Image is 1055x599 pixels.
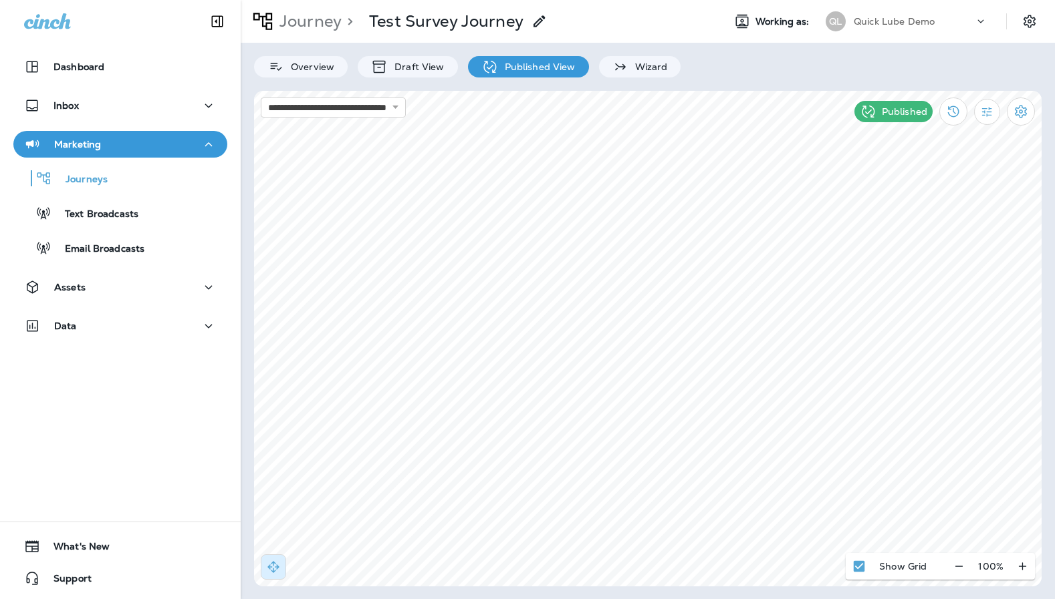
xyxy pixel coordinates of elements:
button: Assets [13,274,227,301]
p: Email Broadcasts [51,243,144,256]
p: Quick Lube Demo [854,16,935,27]
button: View Changelog [939,97,967,126]
p: Show Grid [879,561,927,572]
p: 100 % [978,561,1004,572]
button: Inbox [13,92,227,119]
button: Settings [1007,97,1035,126]
button: What's New [13,533,227,560]
p: > [342,11,353,31]
button: Journeys [13,164,227,192]
p: Text Broadcasts [51,208,138,221]
p: Journeys [52,174,108,186]
span: Support [40,573,92,589]
span: Working as: [755,16,812,27]
p: Marketing [54,139,101,150]
button: Collapse Sidebar [199,8,236,35]
button: Support [13,565,227,592]
button: Filter Statistics [974,99,1000,125]
p: Journey [274,11,342,31]
span: What's New [40,541,110,557]
p: Assets [54,282,86,292]
p: Dashboard [53,61,104,72]
button: Settings [1018,9,1042,33]
p: Published View [498,61,576,72]
button: Text Broadcasts [13,199,227,227]
button: Email Broadcasts [13,234,227,262]
p: Inbox [53,100,79,111]
p: Data [54,321,77,331]
p: Test Survey Journey [369,11,523,31]
p: Wizard [628,61,668,72]
button: Dashboard [13,53,227,80]
button: Marketing [13,131,227,158]
p: Draft View [388,61,444,72]
p: Overview [284,61,334,72]
p: Published [882,106,927,117]
div: QL [826,11,846,31]
button: Data [13,313,227,339]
